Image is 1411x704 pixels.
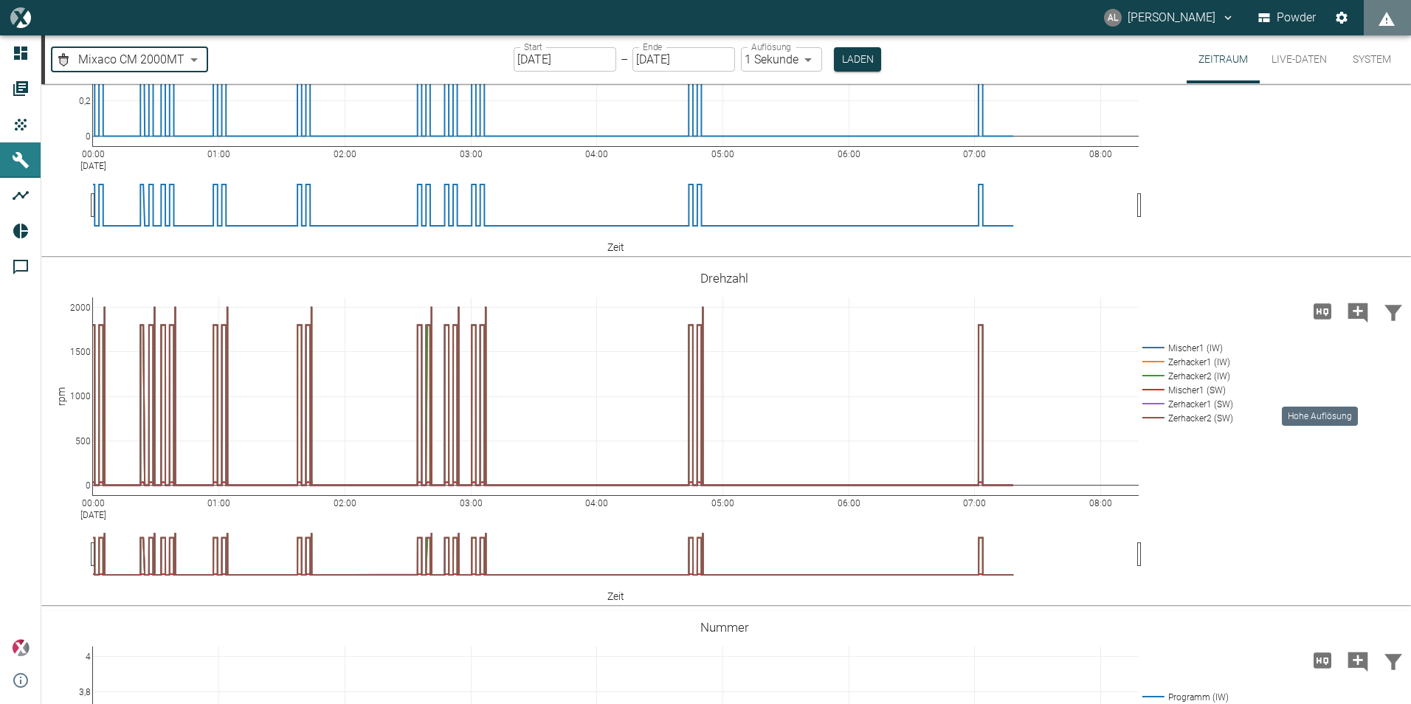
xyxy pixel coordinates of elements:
button: Zeitraum [1187,35,1260,83]
button: Laden [834,47,881,72]
img: logo [10,7,30,27]
img: Xplore Logo [12,639,30,657]
span: Mixaco CM 2000MT [78,51,184,68]
button: Kommentar hinzufügen [1340,641,1376,680]
label: Ende [643,41,662,53]
input: DD.MM.YYYY [514,47,616,72]
button: Live-Daten [1260,35,1339,83]
a: Mixaco CM 2000MT [55,51,184,69]
button: andreas.lehmann@kansaihelios-cws.de [1102,4,1237,31]
label: Auflösung [751,41,791,53]
button: Kommentar hinzufügen [1340,292,1376,331]
button: System [1339,35,1405,83]
input: DD.MM.YYYY [632,47,735,72]
span: Hohe Auflösung [1305,303,1340,317]
button: Powder [1255,4,1319,31]
div: 1 Sekunde [741,47,822,72]
div: AL [1104,9,1122,27]
span: Hohe Auflösung [1305,652,1340,666]
button: Daten filtern [1376,292,1411,331]
button: Einstellungen [1328,4,1355,31]
label: Start [524,41,542,53]
div: Hohe Auflösung [1282,407,1358,426]
button: Daten filtern [1376,641,1411,680]
p: – [621,51,628,68]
